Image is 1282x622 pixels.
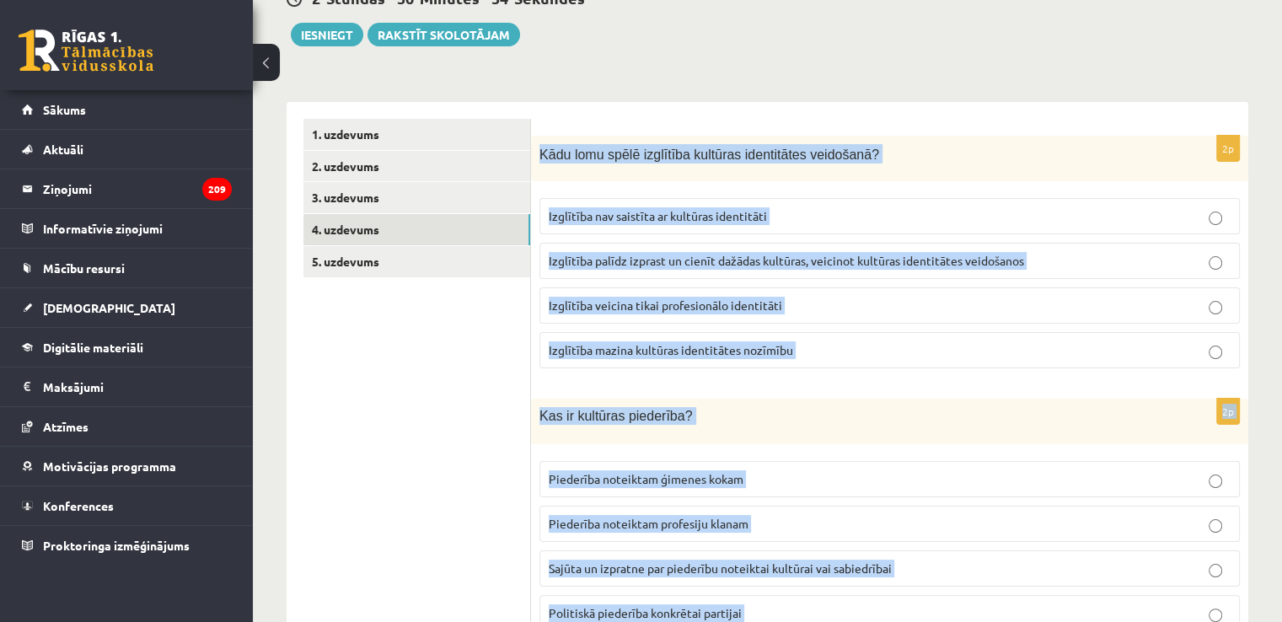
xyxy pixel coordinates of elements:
[1209,519,1222,533] input: Piederība noteiktam profesiju klanam
[22,407,232,446] a: Atzīmes
[1216,135,1240,162] p: 2p
[1209,256,1222,270] input: Izglītība palīdz izprast un cienīt dažādas kultūras, veicinot kultūras identitātes veidošanos
[43,538,190,553] span: Proktoringa izmēģinājums
[367,23,520,46] a: Rakstīt skolotājam
[291,23,363,46] button: Iesniegt
[22,169,232,208] a: Ziņojumi209
[303,151,530,182] a: 2. uzdevums
[1209,564,1222,577] input: Sajūta un izpratne par piederību noteiktai kultūrai vai sabiedrībai
[43,169,232,208] legend: Ziņojumi
[22,486,232,525] a: Konferences
[22,367,232,406] a: Maksājumi
[539,147,879,162] span: Kādu lomu spēlē izglītība kultūras identitātes veidošanā?
[43,300,175,315] span: [DEMOGRAPHIC_DATA]
[549,342,793,357] span: Izglītība mazina kultūras identitātes nozīmību
[22,526,232,565] a: Proktoringa izmēģinājums
[549,208,767,223] span: Izglītība nav saistīta ar kultūras identitāti
[303,214,530,245] a: 4. uzdevums
[303,119,530,150] a: 1. uzdevums
[202,178,232,201] i: 209
[549,605,742,620] span: Politiskā piederība konkrētai partijai
[303,182,530,213] a: 3. uzdevums
[43,340,143,355] span: Digitālie materiāli
[549,560,892,576] span: Sajūta un izpratne par piederību noteiktai kultūrai vai sabiedrībai
[1209,301,1222,314] input: Izglītība veicina tikai profesionālo identitāti
[22,249,232,287] a: Mācību resursi
[43,209,232,248] legend: Informatīvie ziņojumi
[22,447,232,485] a: Motivācijas programma
[539,409,692,423] span: Kas ir kultūras piederība?
[1209,212,1222,225] input: Izglītība nav saistīta ar kultūras identitāti
[549,471,743,486] span: Piederība noteiktam ģimenes kokam
[549,298,782,313] span: Izglītība veicina tikai profesionālo identitāti
[1209,346,1222,359] input: Izglītība mazina kultūras identitātes nozīmību
[1216,398,1240,425] p: 2p
[43,367,232,406] legend: Maksājumi
[22,130,232,169] a: Aktuāli
[22,328,232,367] a: Digitālie materiāli
[549,253,1024,268] span: Izglītība palīdz izprast un cienīt dažādas kultūras, veicinot kultūras identitātes veidošanos
[43,102,86,117] span: Sākums
[43,419,89,434] span: Atzīmes
[303,246,530,277] a: 5. uzdevums
[1209,475,1222,488] input: Piederība noteiktam ģimenes kokam
[22,288,232,327] a: [DEMOGRAPHIC_DATA]
[43,142,83,157] span: Aktuāli
[1209,609,1222,622] input: Politiskā piederība konkrētai partijai
[19,29,153,72] a: Rīgas 1. Tālmācības vidusskola
[43,458,176,474] span: Motivācijas programma
[43,498,114,513] span: Konferences
[22,90,232,129] a: Sākums
[43,260,125,276] span: Mācību resursi
[22,209,232,248] a: Informatīvie ziņojumi
[549,516,748,531] span: Piederība noteiktam profesiju klanam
